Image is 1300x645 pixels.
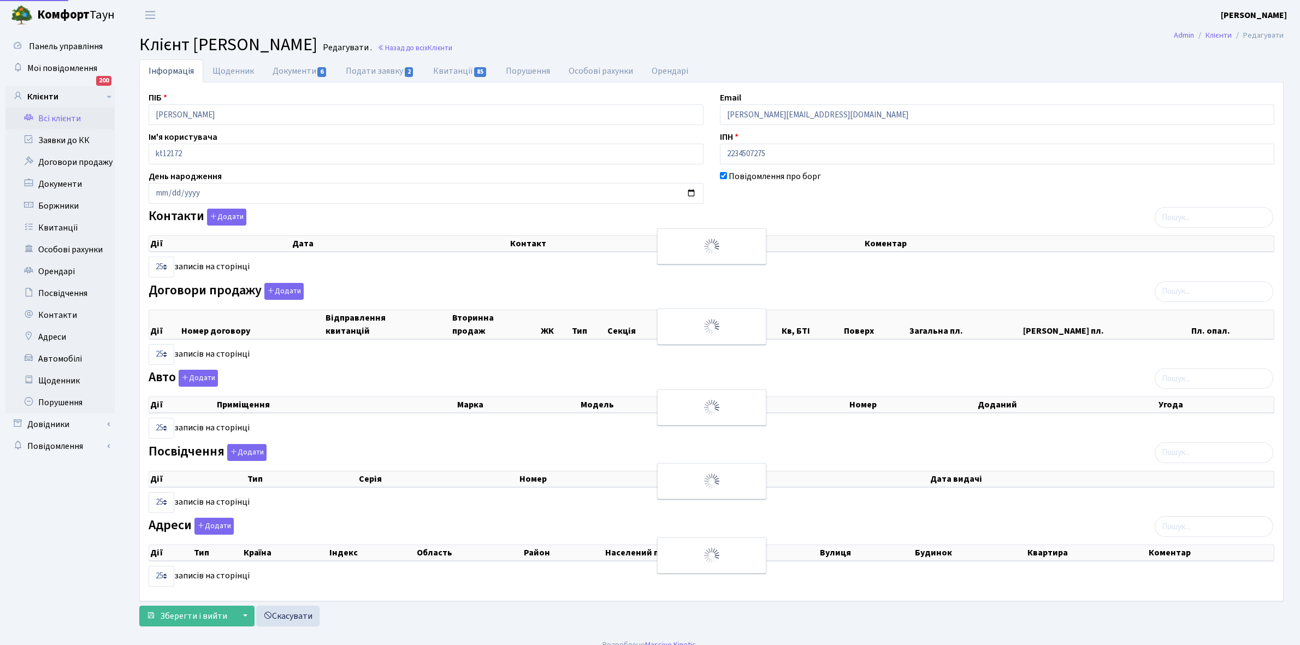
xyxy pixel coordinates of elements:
label: Повідомлення про борг [729,170,821,183]
span: Клієнт [PERSON_NAME] [139,32,317,57]
img: Обробка... [703,547,720,564]
a: Додати [262,281,304,300]
th: Квартира [1026,545,1148,560]
input: Пошук... [1155,281,1273,302]
th: Марка [456,397,580,412]
a: Мої повідомлення200 [5,57,115,79]
th: Країна [243,545,328,560]
span: Таун [37,6,115,25]
a: Автомобілі [5,348,115,370]
a: Орендарі [642,60,698,82]
a: Документи [5,173,115,195]
label: записів на сторінці [149,566,250,587]
th: Контакт [509,236,864,251]
a: Всі клієнти [5,108,115,129]
th: Приміщення [216,397,456,412]
th: Колір [734,397,848,412]
a: Боржники [5,195,115,217]
th: Пл. опал. [1190,310,1274,339]
a: Договори продажу [5,151,115,173]
a: Клієнти [5,86,115,108]
th: ЖК [540,310,571,339]
input: Пошук... [1155,368,1273,389]
nav: breadcrumb [1157,24,1300,47]
a: Додати [224,442,267,461]
label: Договори продажу [149,283,304,300]
th: Дата видачі [929,471,1274,487]
th: Дата [291,236,509,251]
button: Адреси [194,518,234,535]
label: записів на сторінці [149,257,250,277]
a: Додати [204,207,246,226]
a: Орендарі [5,261,115,282]
select: записів на сторінці [149,257,174,277]
label: ІПН [720,131,738,144]
th: Дії [149,545,193,560]
th: Поверх [843,310,908,339]
select: записів на сторінці [149,418,174,439]
label: День народження [149,170,222,183]
th: Кв, БТІ [781,310,843,339]
span: 2 [405,67,413,77]
img: Обробка... [703,399,720,416]
th: Будинок [914,545,1026,560]
label: Ім'я користувача [149,131,217,144]
div: 200 [96,76,111,86]
img: Обробка... [703,472,720,490]
li: Редагувати [1232,29,1284,42]
button: Договори продажу [264,283,304,300]
label: записів на сторінці [149,344,250,365]
th: Загальна пл. [908,310,1021,339]
label: Контакти [149,209,246,226]
th: Угода [1157,397,1274,412]
label: Посвідчення [149,444,267,461]
label: Адреси [149,518,234,535]
small: Редагувати . [321,43,372,53]
a: Admin [1174,29,1194,41]
th: Коментар [864,236,1274,251]
label: записів на сторінці [149,418,250,439]
a: Адреси [5,326,115,348]
th: Дії [149,471,246,487]
label: Email [720,91,741,104]
a: Панель управління [5,35,115,57]
a: Щоденник [203,60,263,82]
th: Номер [848,397,977,412]
button: Переключити навігацію [137,6,164,24]
a: Квитанції [424,60,497,82]
a: Документи [263,60,336,82]
th: Видано [706,471,929,487]
a: [PERSON_NAME] [1221,9,1287,22]
select: записів на сторінці [149,492,174,513]
a: Порушення [497,60,559,82]
th: Номер [518,471,706,487]
th: Серія [358,471,518,487]
a: Клієнти [1206,29,1232,41]
a: Особові рахунки [5,239,115,261]
a: Посвідчення [5,282,115,304]
th: Район [523,545,604,560]
a: Скасувати [256,606,320,626]
button: Авто [179,370,218,387]
select: записів на сторінці [149,344,174,365]
label: записів на сторінці [149,492,250,513]
input: Пошук... [1155,442,1273,463]
th: [PERSON_NAME] пл. [1022,310,1191,339]
a: Заявки до КК [5,129,115,151]
th: Дії [149,310,180,339]
th: Тип [246,471,358,487]
select: записів на сторінці [149,566,174,587]
th: Доданий [977,397,1157,412]
th: Індекс [328,545,416,560]
th: Тип [571,310,606,339]
th: Тип [193,545,243,560]
th: Населений пункт [604,545,819,560]
a: Особові рахунки [559,60,642,82]
a: Додати [176,368,218,387]
b: Комфорт [37,6,90,23]
a: Контакти [5,304,115,326]
th: Номер договору [180,310,324,339]
img: Обробка... [703,238,720,255]
th: Коментар [1148,545,1274,560]
a: Квитанції [5,217,115,239]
